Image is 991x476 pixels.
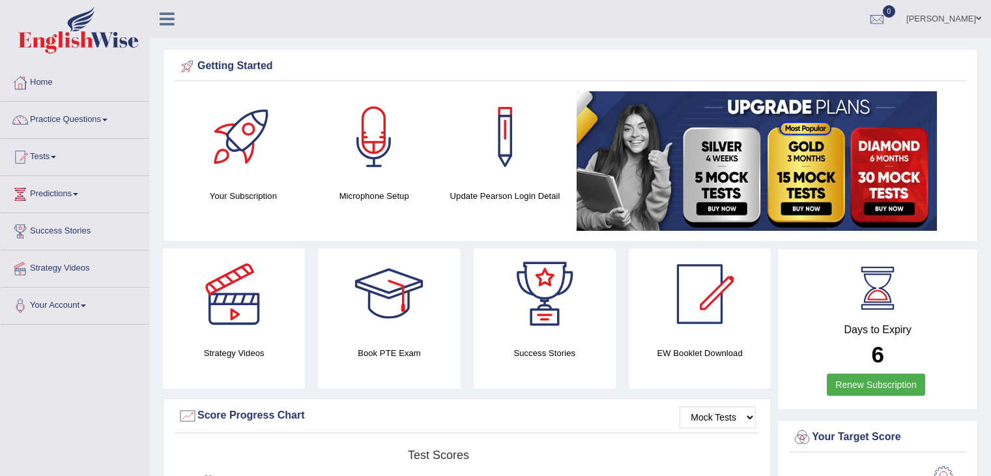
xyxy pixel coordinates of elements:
[1,288,149,320] a: Your Account
[629,346,771,360] h4: EW Booklet Download
[577,91,937,231] img: small5.jpg
[1,65,149,97] a: Home
[1,102,149,134] a: Practice Questions
[1,139,149,171] a: Tests
[827,374,925,396] a: Renew Subscription
[408,449,469,462] tspan: Test scores
[315,189,433,203] h4: Microphone Setup
[1,250,149,283] a: Strategy Videos
[474,346,616,360] h4: Success Stories
[871,342,883,367] b: 6
[883,5,896,18] span: 0
[178,406,756,426] div: Score Progress Chart
[792,428,963,447] div: Your Target Score
[184,189,302,203] h4: Your Subscription
[792,324,963,336] h4: Days to Expiry
[1,213,149,246] a: Success Stories
[163,346,305,360] h4: Strategy Videos
[178,57,963,76] div: Getting Started
[446,189,564,203] h4: Update Pearson Login Detail
[1,176,149,209] a: Predictions
[318,346,460,360] h4: Book PTE Exam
